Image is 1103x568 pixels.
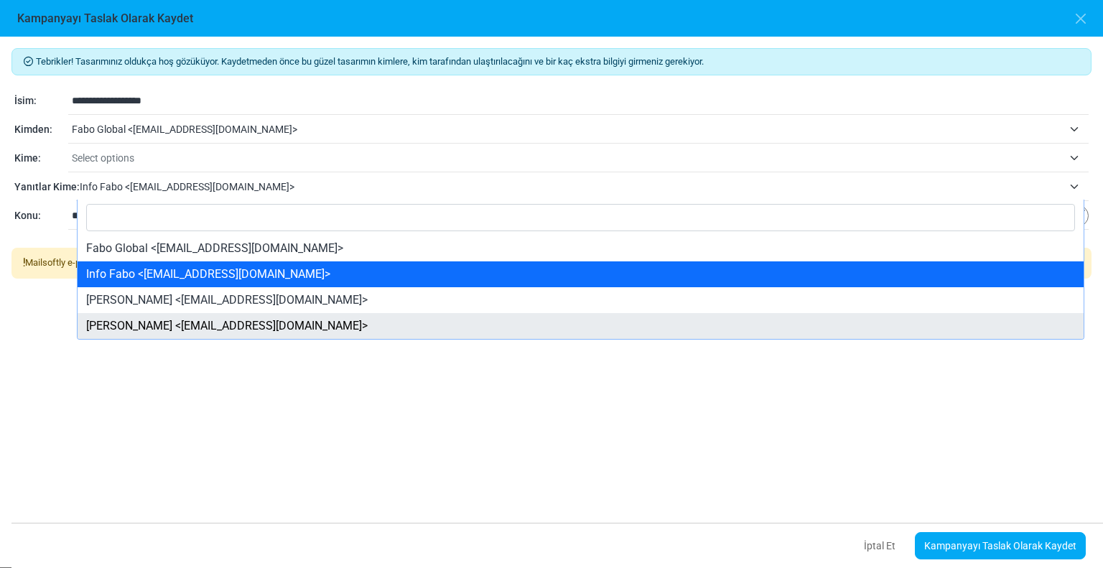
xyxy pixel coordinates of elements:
span: Select options [72,145,1089,171]
li: [PERSON_NAME] <[EMAIL_ADDRESS][DOMAIN_NAME]> [78,313,1083,339]
div: Mailsoftly e-postanızı aşağıda göründüğü gibi gönderecektir. [23,256,268,270]
div: Kimden: [14,122,68,137]
div: İsim: [14,93,68,108]
li: Info Fabo <[EMAIL_ADDRESS][DOMAIN_NAME]> [78,261,1083,287]
h6: Kampanyayı Taslak Olarak Kaydet [17,11,193,25]
span: Info Fabo <info@fabo.com.tr> [80,174,1089,200]
span: Info Fabo <info@fabo.com.tr> [80,178,1063,195]
div: Kime: [14,151,68,166]
a: Kampanyayı Taslak Olarak Kaydet [915,532,1086,559]
span: Select options [72,152,134,164]
input: Search [86,204,1074,231]
div: Yanıtlar Kime: [14,180,76,195]
span: Fabo Global <news@fabonews.fabo.com.tr> [72,116,1089,142]
span: Fabo Global <news@fabonews.fabo.com.tr> [72,121,1063,138]
div: Tebrikler! Tasarımınız oldukça hoş gözüküyor. Kaydetmeden önce bu güzel tasarımın kimlere, kim ta... [11,48,1092,75]
li: [PERSON_NAME] <[EMAIL_ADDRESS][DOMAIN_NAME]> [78,287,1083,313]
button: İptal Et [852,531,908,561]
div: Konu: [14,208,68,223]
span: Select options [72,149,1063,167]
li: Fabo Global <[EMAIL_ADDRESS][DOMAIN_NAME]> [78,236,1083,261]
